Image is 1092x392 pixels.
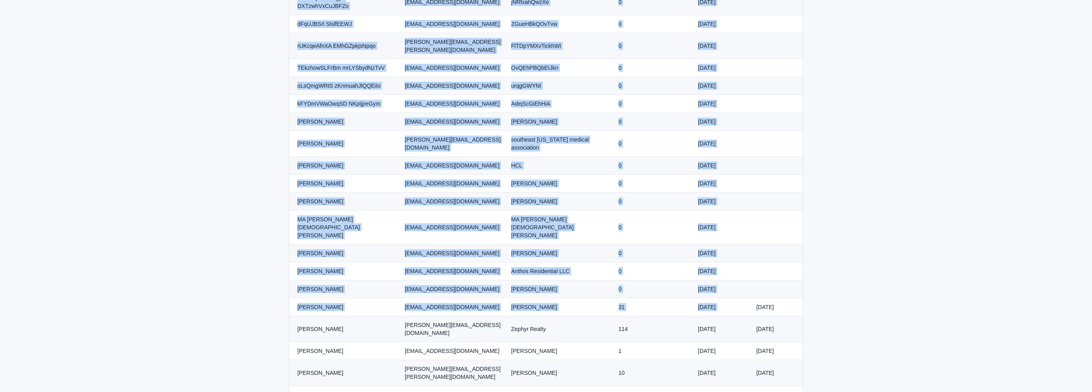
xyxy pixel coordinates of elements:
td: [DATE] [693,262,752,280]
td: 0 [614,59,693,77]
td: [DATE] [752,316,803,342]
td: OvQEhPBQbEIJkn [506,59,614,77]
td: [EMAIL_ADDRESS][DOMAIN_NAME] [400,113,506,131]
td: [EMAIL_ADDRESS][DOMAIN_NAME] [400,262,506,280]
td: [PERSON_NAME] [506,342,614,360]
td: dFqUJBSrl SlslfEEWJ [289,15,400,33]
td: AdejScGiEhHiA [506,95,614,113]
td: 1 [614,342,693,360]
td: urqgGWYNI [506,77,614,95]
td: southeast [US_STATE] medical association [506,131,614,157]
td: [PERSON_NAME] [289,244,400,262]
td: [DATE] [693,113,752,131]
td: [DATE] [693,95,752,113]
td: [DATE] [693,316,752,342]
td: TEkzhowSLFrBm mrLYSbydNzTvV [289,59,400,77]
td: 0 [614,95,693,113]
td: [DATE] [693,131,752,157]
td: 31 [614,298,693,316]
td: [PERSON_NAME] [289,298,400,316]
td: [PERSON_NAME] [289,157,400,175]
td: 0 [614,33,693,59]
td: [DATE] [693,193,752,211]
td: [EMAIL_ADDRESS][DOMAIN_NAME] [400,77,506,95]
td: MA [PERSON_NAME][DEMOGRAPHIC_DATA] [PERSON_NAME] [289,211,400,244]
td: [PERSON_NAME] [289,193,400,211]
td: [PERSON_NAME] [289,280,400,298]
td: [PERSON_NAME] [506,280,614,298]
td: oLsQmgWRtS zKnmuahJlQQEiIo [289,77,400,95]
td: [EMAIL_ADDRESS][DOMAIN_NAME] [400,193,506,211]
td: [PERSON_NAME] [289,342,400,360]
td: 0 [614,280,693,298]
td: FlTDpYMXvTickhWI [506,33,614,59]
td: [PERSON_NAME][EMAIL_ADDRESS][PERSON_NAME][DOMAIN_NAME] [400,360,506,386]
td: [EMAIL_ADDRESS][DOMAIN_NAME] [400,175,506,193]
td: [PERSON_NAME][EMAIL_ADDRESS][DOMAIN_NAME] [400,131,506,157]
td: [DATE] [693,244,752,262]
td: kFYDmVWaOwqSD NKptjjreGym [289,95,400,113]
td: [DATE] [693,280,752,298]
td: [EMAIL_ADDRESS][DOMAIN_NAME] [400,244,506,262]
td: [PERSON_NAME][EMAIL_ADDRESS][PERSON_NAME][DOMAIN_NAME] [400,33,506,59]
td: [PERSON_NAME] [289,360,400,386]
td: 0 [614,157,693,175]
td: [PERSON_NAME] [289,262,400,280]
td: [PERSON_NAME] [506,360,614,386]
td: 0 [614,175,693,193]
td: [DATE] [752,342,803,360]
td: Zephyr Realty [506,316,614,342]
td: [EMAIL_ADDRESS][DOMAIN_NAME] [400,211,506,244]
td: [PERSON_NAME] [289,113,400,131]
td: [DATE] [693,298,752,316]
td: rUKcqeAfnXA EMhGZpkjsNpqo [289,33,400,59]
td: [PERSON_NAME] [506,298,614,316]
td: [EMAIL_ADDRESS][DOMAIN_NAME] [400,157,506,175]
td: 0 [614,15,693,33]
td: [EMAIL_ADDRESS][DOMAIN_NAME] [400,15,506,33]
td: 114 [614,316,693,342]
td: [DATE] [693,342,752,360]
td: [DATE] [693,77,752,95]
td: [DATE] [693,15,752,33]
td: [PERSON_NAME][EMAIL_ADDRESS][DOMAIN_NAME] [400,316,506,342]
td: HCL [506,157,614,175]
td: [PERSON_NAME] [506,244,614,262]
td: 0 [614,262,693,280]
td: [PERSON_NAME] [289,316,400,342]
td: 0 [614,193,693,211]
td: [DATE] [752,360,803,386]
td: [DATE] [693,211,752,244]
td: [DATE] [693,33,752,59]
td: [EMAIL_ADDRESS][DOMAIN_NAME] [400,298,506,316]
td: [PERSON_NAME] [506,193,614,211]
td: [DATE] [693,175,752,193]
td: [PERSON_NAME] [506,113,614,131]
td: [EMAIL_ADDRESS][DOMAIN_NAME] [400,95,506,113]
td: 0 [614,77,693,95]
td: 10 [614,360,693,386]
td: [PERSON_NAME] [289,131,400,157]
td: 0 [614,131,693,157]
td: [DATE] [693,157,752,175]
td: [DATE] [693,59,752,77]
td: ZGueHBkQOvTvw [506,15,614,33]
td: Anthos Residential LLC [506,262,614,280]
td: [PERSON_NAME] [506,175,614,193]
td: 0 [614,211,693,244]
td: MA [PERSON_NAME][DEMOGRAPHIC_DATA] [PERSON_NAME] [506,211,614,244]
td: 0 [614,244,693,262]
td: [EMAIL_ADDRESS][DOMAIN_NAME] [400,280,506,298]
td: [PERSON_NAME] [289,175,400,193]
td: [EMAIL_ADDRESS][DOMAIN_NAME] [400,342,506,360]
td: [DATE] [693,360,752,386]
td: 0 [614,113,693,131]
td: [EMAIL_ADDRESS][DOMAIN_NAME] [400,59,506,77]
td: [DATE] [752,298,803,316]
